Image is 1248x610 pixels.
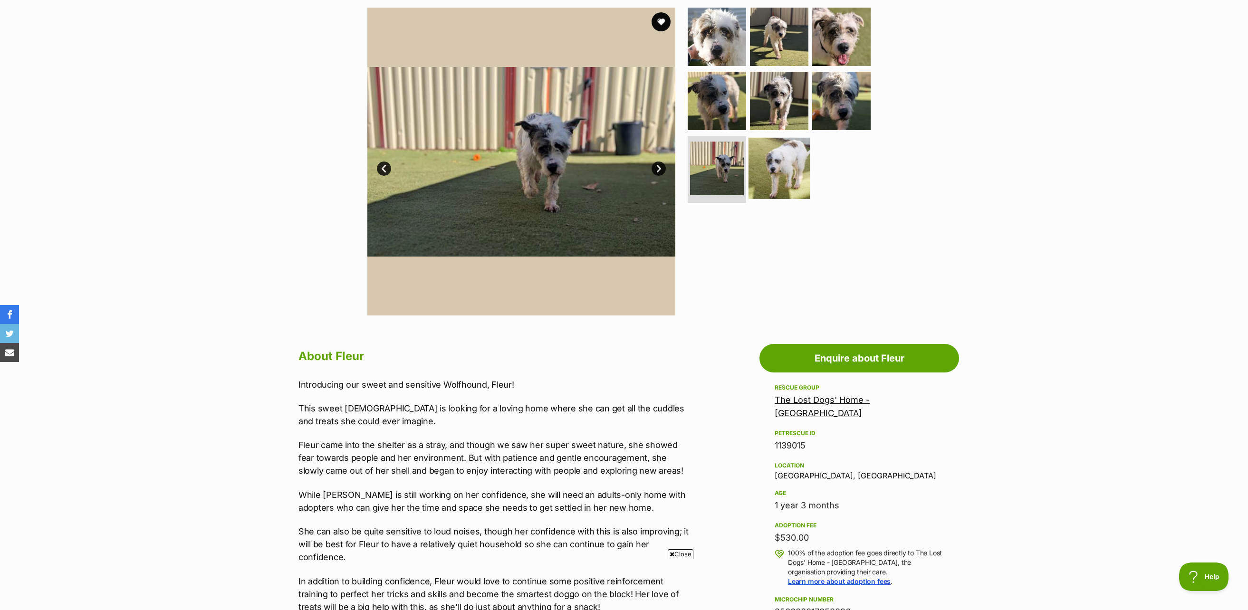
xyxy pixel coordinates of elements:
[775,462,944,469] div: Location
[298,346,691,367] h2: About Fleur
[451,562,797,605] iframe: Advertisement
[759,344,959,372] a: Enquire about Fleur
[788,548,944,586] p: 100% of the adoption fee goes directly to The Lost Dogs' Home - [GEOGRAPHIC_DATA], the organisati...
[812,72,871,130] img: Photo of Fleur
[775,384,944,391] div: Rescue group
[688,72,746,130] img: Photo of Fleur
[652,162,666,176] a: Next
[750,72,808,130] img: Photo of Fleur
[298,438,691,477] p: Fleur came into the shelter as a stray, and though we saw her super sweet nature, she showed fear...
[775,429,944,437] div: PetRescue ID
[690,142,744,195] img: Photo of Fleur
[775,395,870,418] a: The Lost Dogs' Home - [GEOGRAPHIC_DATA]
[1179,562,1229,591] iframe: Help Scout Beacon - Open
[668,549,693,559] span: Close
[788,577,891,585] a: Learn more about adoption fees
[298,525,691,563] p: She can also be quite sensitive to loud noises, though her confidence with this is also improving...
[367,8,675,315] img: Photo of Fleur
[775,531,944,544] div: $530.00
[652,12,671,31] button: favourite
[750,8,808,66] img: Photo of Fleur
[749,138,810,199] img: Photo of Fleur
[377,162,391,176] a: Prev
[298,378,691,391] p: Introducing our sweet and sensitive Wolfhound, Fleur!
[688,8,746,66] img: Photo of Fleur
[298,488,691,514] p: While [PERSON_NAME] is still working on her confidence, she will need an adults-only home with ad...
[775,439,944,452] div: 1139015
[775,460,944,480] div: [GEOGRAPHIC_DATA], [GEOGRAPHIC_DATA]
[775,499,944,512] div: 1 year 3 months
[775,596,944,603] div: Microchip number
[812,8,871,66] img: Photo of Fleur
[775,522,944,529] div: Adoption fee
[298,402,691,428] p: This sweet [DEMOGRAPHIC_DATA] is looking for a loving home where she can get all the cuddles and ...
[775,489,944,497] div: Age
